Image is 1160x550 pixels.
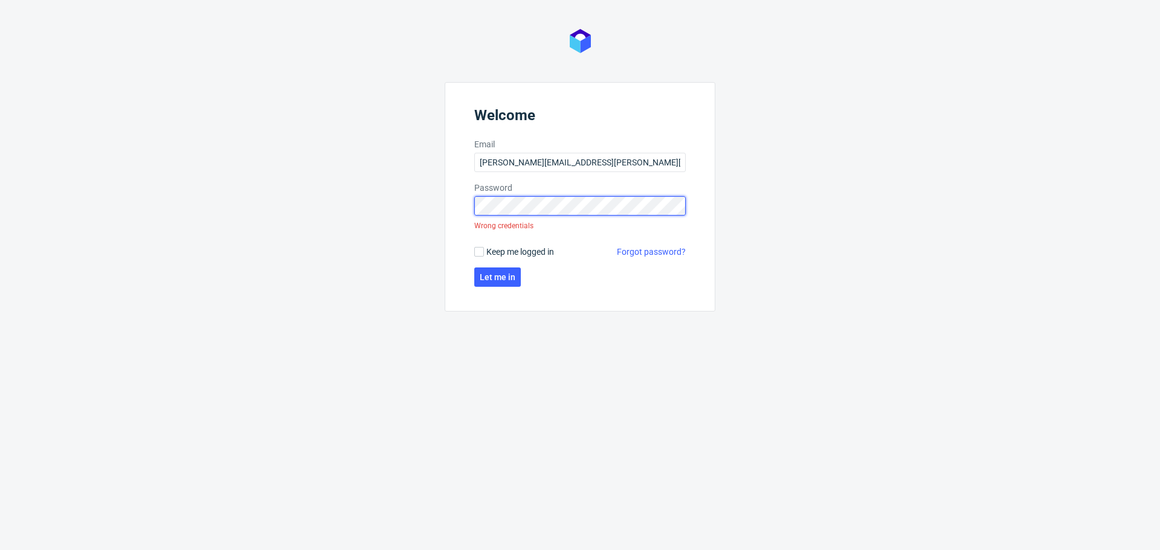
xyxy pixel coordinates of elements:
header: Welcome [474,107,686,129]
label: Email [474,138,686,150]
label: Password [474,182,686,194]
div: Wrong credentials [474,216,533,236]
input: you@youremail.com [474,153,686,172]
button: Let me in [474,267,521,287]
span: Let me in [480,273,515,281]
span: Keep me logged in [486,246,554,258]
a: Forgot password? [617,246,686,258]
